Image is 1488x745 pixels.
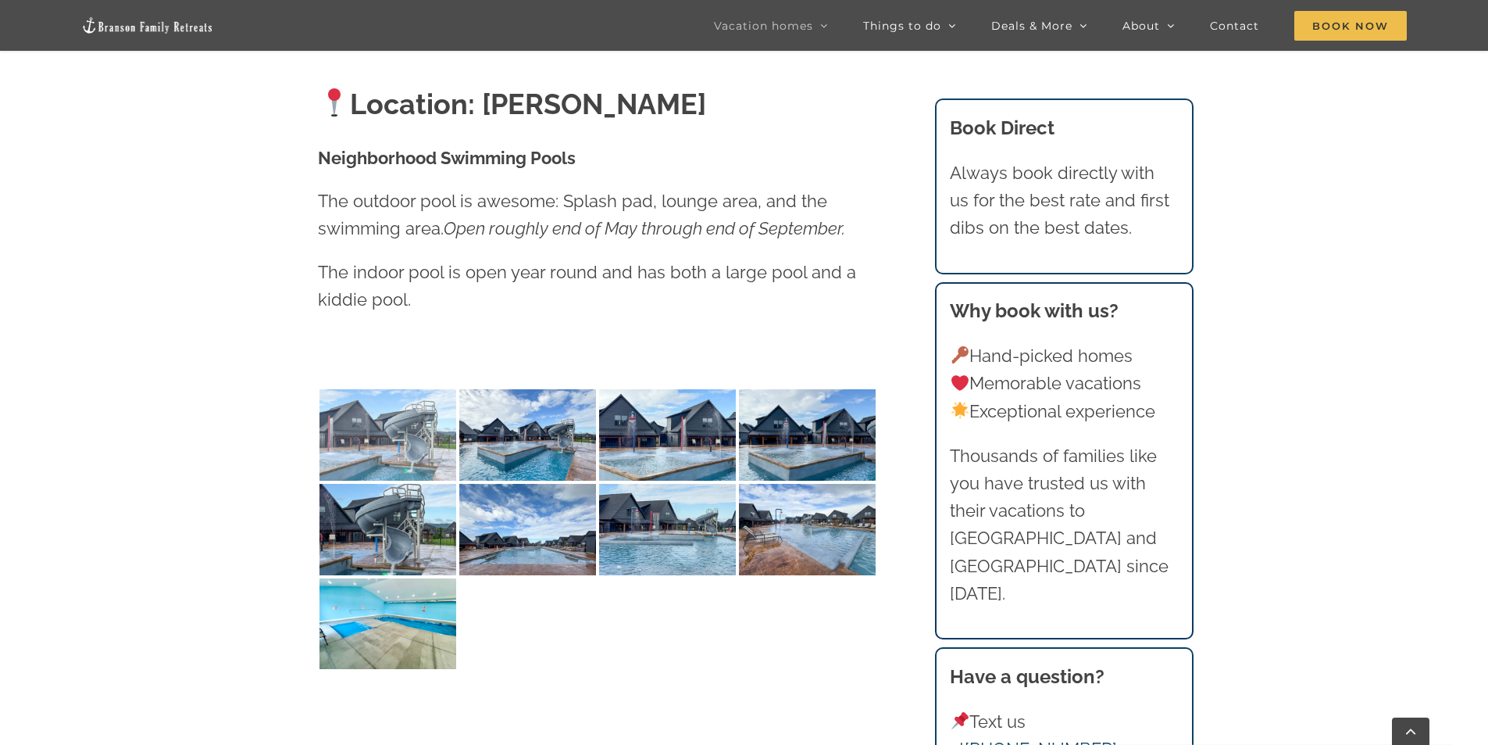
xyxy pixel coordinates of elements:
[714,20,813,31] span: Vacation homes
[950,442,1178,607] p: Thousands of families like you have trusted us with their vacations to [GEOGRAPHIC_DATA] and [GEO...
[951,346,969,364] img: 🔑
[81,16,214,34] img: Branson Family Retreats Logo
[459,484,596,575] img: Rocky-Shores-neighborhood-pool-1102-scaled
[1294,11,1407,41] span: Book Now
[599,484,736,575] img: Rocky-Shores-neighborhood-pool-1103-scaled
[459,389,596,481] img: Rocky-Shores-neighborhood-pool-1108-scaled
[991,20,1072,31] span: Deals & More
[599,389,736,481] img: Rocky-Shores-neighborhood-pool-1109-scaled
[319,578,456,670] img: Rocky-Shores-indoor-pool-scaled
[951,712,969,729] img: 📌
[863,20,941,31] span: Things to do
[319,389,456,481] img: Rocky-Shores-neighborhood-pool-1110-scaled
[950,665,1104,688] strong: Have a question?
[320,88,348,116] img: 📍
[950,342,1178,425] p: Hand-picked homes Memorable vacations Exceptional experience
[739,389,876,481] img: Rocky-Shores-neighborhood-pool-1112-scaled
[1210,20,1259,31] span: Contact
[319,484,456,575] img: Rocky-Shores-neighborhood-pool-1111-scaled
[950,159,1178,242] p: Always book directly with us for the best rate and first dibs on the best dates.
[739,484,876,575] img: Rocky-Shores-neighborhood-pool-1106-scaled
[1122,20,1160,31] span: About
[318,259,877,313] p: The indoor pool is open year round and has both a large pool and a kiddie pool.
[950,297,1178,325] h3: Why book with us?
[318,88,706,120] strong: Location: [PERSON_NAME]
[951,402,969,419] img: 🌟
[318,148,576,168] strong: Neighborhood Swimming Pools
[318,188,877,242] p: The outdoor pool is awesome: Splash pad, lounge area, and the swimming area.
[444,218,845,238] em: Open roughly end of May through end of September.
[950,116,1054,139] b: Book Direct
[951,374,969,392] img: ❤️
